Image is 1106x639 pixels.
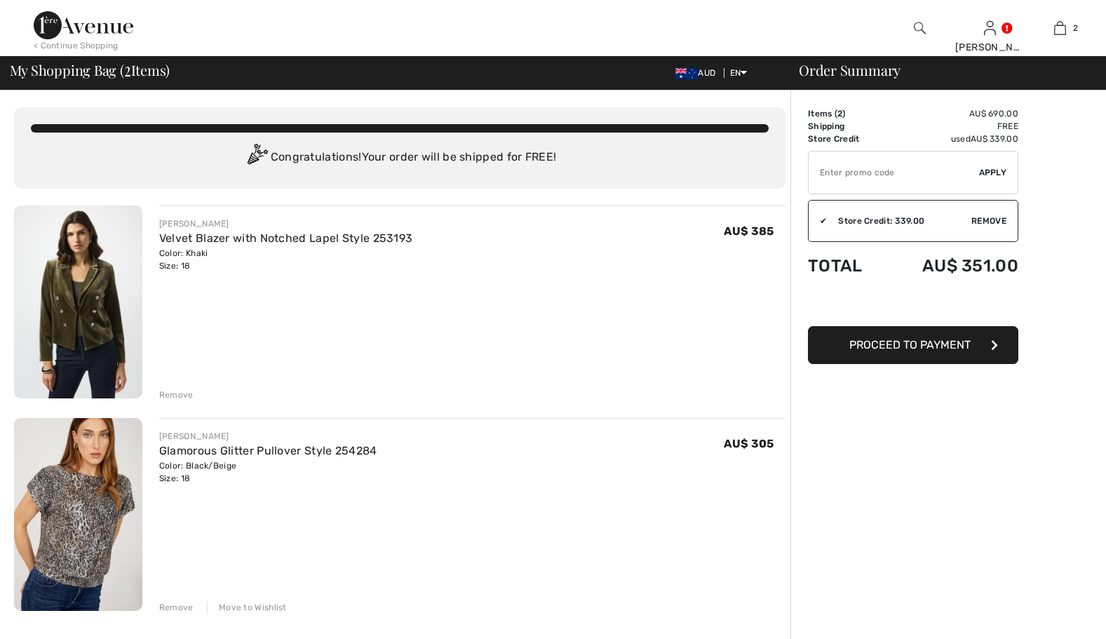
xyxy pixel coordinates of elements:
div: Congratulations! Your order will be shipped for FREE! [31,144,769,172]
a: Velvet Blazer with Notched Lapel Style 253193 [159,231,413,245]
a: Glamorous Glitter Pullover Style 254284 [159,444,377,457]
div: [PERSON_NAME] [955,40,1024,55]
span: AU$ 339.00 [971,134,1018,144]
span: 2 [1073,22,1078,34]
img: Glamorous Glitter Pullover Style 254284 [14,418,142,611]
td: used [884,133,1018,145]
div: ✔ [809,215,827,227]
iframe: PayPal [808,290,1018,321]
img: search the website [914,20,926,36]
div: < Continue Shopping [34,39,119,52]
img: Congratulation2.svg [243,144,271,172]
span: Remove [971,215,1006,227]
span: 2 [124,60,131,78]
div: Remove [159,389,194,401]
div: Remove [159,601,194,614]
span: AU$ 305 [724,437,774,450]
td: AU$ 351.00 [884,242,1018,290]
img: 1ère Avenue [34,11,133,39]
span: AUD [675,68,721,78]
td: Total [808,242,884,290]
td: AU$ 690.00 [884,107,1018,120]
img: My Bag [1054,20,1066,36]
div: Color: Khaki Size: 18 [159,247,413,272]
div: Move to Wishlist [207,601,287,614]
span: 2 [837,109,842,119]
span: Apply [979,166,1007,179]
button: Proceed to Payment [808,326,1018,364]
div: Color: Black/Beige Size: 18 [159,459,377,485]
img: My Info [984,20,996,36]
span: EN [730,68,748,78]
td: Shipping [808,120,884,133]
div: [PERSON_NAME] [159,217,413,230]
td: Store Credit [808,133,884,145]
td: Items ( ) [808,107,884,120]
a: 2 [1025,20,1094,36]
span: AU$ 385 [724,224,774,238]
img: Australian Dollar [675,68,698,79]
div: Order Summary [782,63,1098,77]
td: Free [884,120,1018,133]
span: Proceed to Payment [849,338,971,351]
div: Store Credit: 339.00 [827,215,971,227]
a: Sign In [984,21,996,34]
input: Promo code [809,152,979,194]
div: [PERSON_NAME] [159,430,377,443]
span: My Shopping Bag ( Items) [10,63,170,77]
img: Velvet Blazer with Notched Lapel Style 253193 [14,206,142,398]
